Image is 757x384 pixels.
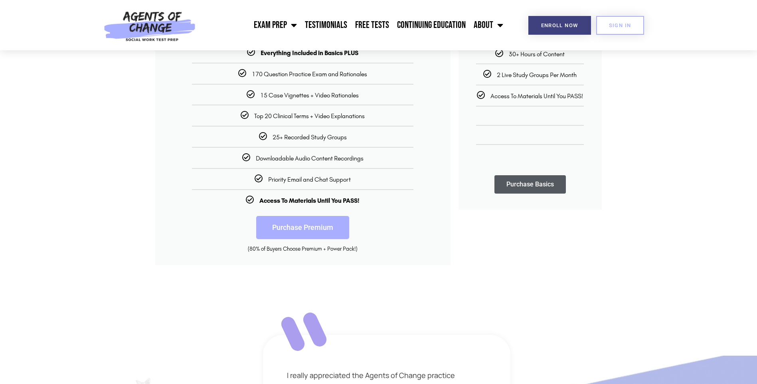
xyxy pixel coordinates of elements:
[167,245,439,253] div: (80% of Buyers Choose Premium + Power Pack!)
[252,70,367,78] span: 170 Question Practice Exam and Rationales
[254,112,365,120] span: Top 20 Clinical Terms + Video Explanations
[259,197,360,204] b: Access To Materials Until You PASS!
[609,23,631,28] span: SIGN IN
[393,15,470,35] a: Continuing Education
[497,71,577,79] span: 2 Live Study Groups Per Month
[200,15,507,35] nav: Menu
[273,133,347,141] span: 25+ Recorded Study Groups
[490,92,583,100] span: Access To Materials Until You PASS!
[470,15,507,35] a: About
[528,16,591,35] a: Enroll Now
[301,15,351,35] a: Testimonials
[541,23,578,28] span: Enroll Now
[250,15,301,35] a: Exam Prep
[261,49,358,57] b: Everything Included in Basics PLUS
[260,91,359,99] span: 15 Case Vignettes + Video Rationales
[351,15,393,35] a: Free Tests
[268,176,351,183] span: Priority Email and Chat Support
[494,175,566,194] a: Purchase Basics
[256,216,349,239] a: Purchase Premium
[509,50,565,58] span: 30+ Hours of Content
[256,154,364,162] span: Downloadable Audio Content Recordings
[596,16,644,35] a: SIGN IN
